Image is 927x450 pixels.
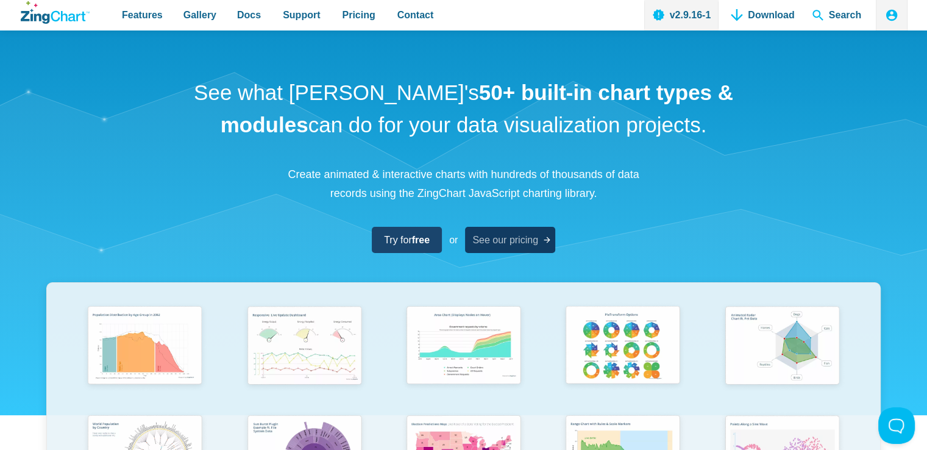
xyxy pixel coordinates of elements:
p: Create animated & interactive charts with hundreds of thousands of data records using the ZingCha... [281,165,647,202]
a: Animated Radar Chart ft. Pet Data [703,301,862,410]
strong: free [412,235,430,245]
img: Pie Transform Options [559,301,686,392]
img: Area Chart (Displays Nodes on Hover) [400,301,527,392]
img: Animated Radar Chart ft. Pet Data [719,301,846,392]
a: ZingChart Logo. Click to return to the homepage [21,1,90,24]
span: Pricing [342,7,375,23]
a: Area Chart (Displays Nodes on Hover) [384,301,543,410]
a: Responsive Live Update Dashboard [224,301,383,410]
span: Features [122,7,163,23]
iframe: Toggle Customer Support [878,407,915,444]
a: Population Distribution by Age Group in 2052 [65,301,224,410]
span: Contact [397,7,434,23]
span: or [449,232,458,248]
img: Responsive Live Update Dashboard [241,301,368,392]
h1: See what [PERSON_NAME]'s can do for your data visualization projects. [190,77,738,141]
strong: 50+ built-in chart types & modules [221,80,733,137]
span: Try for [384,232,430,248]
img: Population Distribution by Age Group in 2052 [81,301,208,392]
span: Support [283,7,320,23]
a: Try forfree [372,227,442,253]
a: Pie Transform Options [543,301,702,410]
span: Gallery [183,7,216,23]
span: Docs [237,7,261,23]
span: See our pricing [472,232,538,248]
a: See our pricing [465,227,555,253]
